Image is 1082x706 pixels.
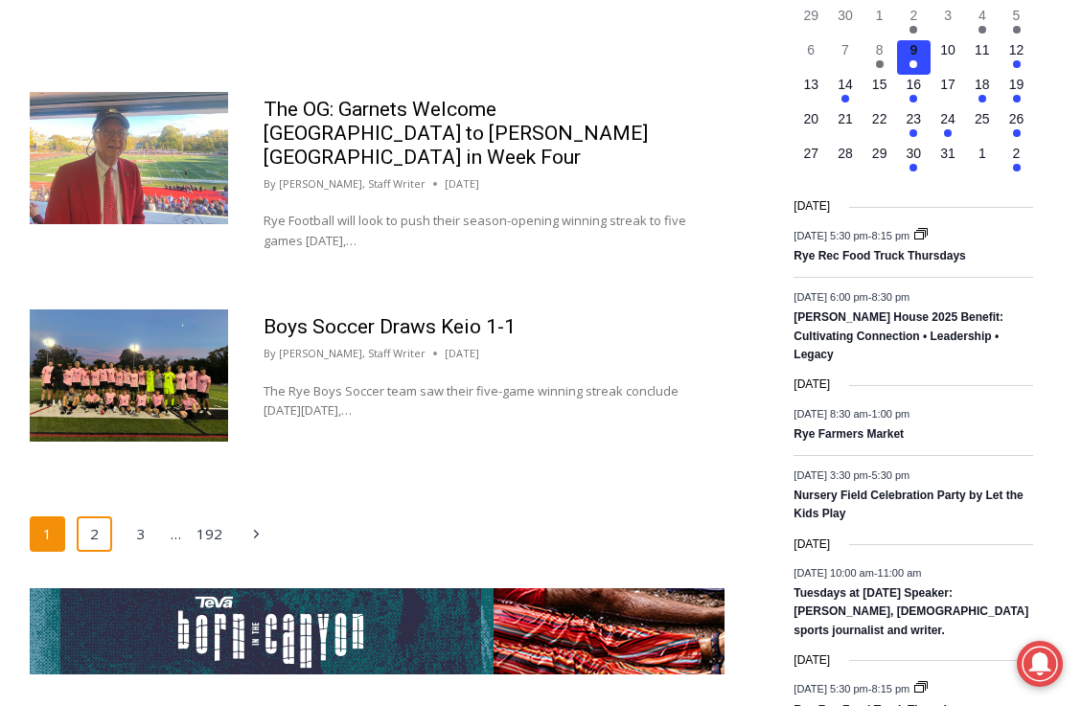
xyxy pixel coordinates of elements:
[501,191,888,234] span: Intern @ [DOMAIN_NAME]
[794,407,909,419] time: -
[871,229,909,240] span: 8:15 pm
[794,40,828,75] button: 6
[897,144,932,178] button: 30 Has events
[803,111,818,126] time: 20
[931,40,965,75] button: 10
[841,42,849,57] time: 7
[1000,75,1034,109] button: 19 Has events
[223,181,232,200] div: 6
[872,77,887,92] time: 15
[965,6,1000,40] button: 4 Has events
[264,211,689,251] p: Rye Football will look to push their season-opening winning streak to five games [DATE],…
[264,345,276,362] span: By
[828,40,863,75] button: 7
[965,144,1000,178] button: 1
[794,229,867,240] span: [DATE] 5:30 pm
[907,146,922,161] time: 30
[897,6,932,40] button: 2 Has events
[931,144,965,178] button: 31
[794,567,921,579] time: -
[841,95,849,102] em: Has events
[909,60,917,68] em: Has events
[803,146,818,161] time: 27
[192,516,228,553] a: 192
[876,8,884,23] time: 1
[15,193,245,237] h4: [PERSON_NAME] Read Sanctuary Fall Fest: [DATE]
[200,54,267,176] div: Two by Two Animal Haven & The Nature Company: The Wild World of Animals
[1009,42,1024,57] time: 12
[1013,60,1021,68] em: Has events
[794,291,909,303] time: -
[794,310,1003,363] a: [PERSON_NAME] House 2025 Benefit: Cultivating Connection • Leadership • Legacy
[794,469,909,481] time: -
[279,176,426,191] a: [PERSON_NAME], Staff Writer
[871,291,909,303] span: 8:30 pm
[931,109,965,144] button: 24 Has events
[863,109,897,144] button: 22
[200,181,209,200] div: 6
[878,567,922,579] span: 11:00 am
[828,144,863,178] button: 28
[876,42,884,57] time: 8
[30,516,725,553] nav: Page navigation
[909,42,917,57] time: 9
[794,489,1023,522] a: Nursery Field Celebration Party by Let the Kids Play
[794,427,904,443] a: Rye Farmers Market
[794,651,830,670] time: [DATE]
[871,469,909,481] span: 5:30 pm
[1013,8,1021,23] time: 5
[30,309,228,442] img: (PHOTO: The Rye Boys Soccer team from their match agains Keio Academy on September 30, 2025. Cred...
[931,75,965,109] button: 17
[794,376,830,394] time: [DATE]
[909,129,917,137] em: Has events
[484,1,906,186] div: "We would have speakers with experience in local journalism speak to us about their experiences a...
[897,109,932,144] button: 23 Has events
[794,567,874,579] span: [DATE] 10:00 am
[794,109,828,144] button: 20
[940,42,955,57] time: 10
[828,75,863,109] button: 14 Has events
[975,42,990,57] time: 11
[940,146,955,161] time: 31
[838,8,853,23] time: 30
[794,291,867,303] span: [DATE] 6:00 pm
[794,407,867,419] span: [DATE] 8:30 am
[965,109,1000,144] button: 25
[876,60,884,68] em: Has events
[965,40,1000,75] button: 11
[1009,111,1024,126] time: 26
[1013,129,1021,137] em: Has events
[264,98,648,169] a: The OG: Garnets Welcome [GEOGRAPHIC_DATA] to [PERSON_NAME][GEOGRAPHIC_DATA] in Week Four
[863,75,897,109] button: 15
[794,197,830,216] time: [DATE]
[838,77,853,92] time: 14
[1,191,277,239] a: [PERSON_NAME] Read Sanctuary Fall Fest: [DATE]
[445,175,479,193] time: [DATE]
[871,407,909,419] span: 1:00 pm
[975,77,990,92] time: 18
[909,8,917,23] time: 2
[872,146,887,161] time: 29
[214,181,219,200] div: /
[794,249,965,264] a: Rye Rec Food Truck Thursdays
[944,8,952,23] time: 3
[264,381,689,421] p: The Rye Boys Soccer team saw their five-game winning streak conclude [DATE][DATE],…
[794,75,828,109] button: 13
[171,518,181,551] span: …
[907,111,922,126] time: 23
[863,40,897,75] button: 8 Has events
[828,6,863,40] button: 30
[909,164,917,171] em: Has events
[978,8,986,23] time: 4
[940,77,955,92] time: 17
[940,111,955,126] time: 24
[1000,6,1034,40] button: 5 Has events
[794,535,830,554] time: [DATE]
[30,92,228,224] img: (PHOTO: The voice of Rye Garnet Football and Old Garnet Steve Feeney in the Nugent Stadium press ...
[794,469,867,481] span: [DATE] 3:30 pm
[909,26,917,34] em: Has events
[794,144,828,178] button: 27
[1000,109,1034,144] button: 26 Has events
[978,26,986,34] em: Has events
